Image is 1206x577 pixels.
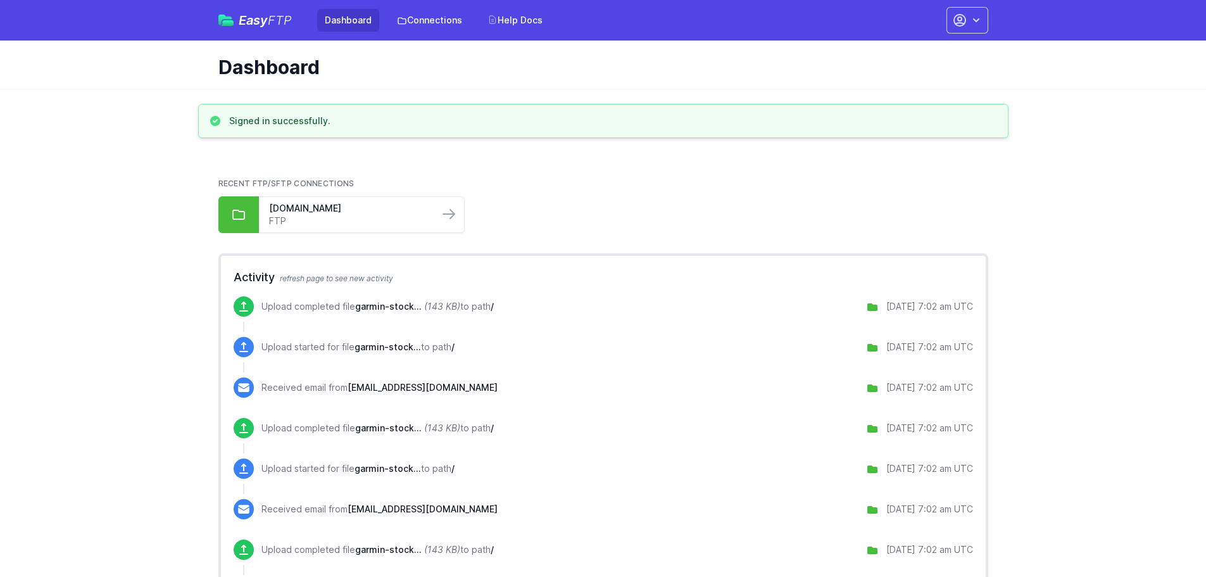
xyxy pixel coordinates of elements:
h3: Signed in successfully. [229,115,330,127]
a: EasyFTP [218,14,292,27]
h2: Activity [234,269,973,286]
p: Upload completed file to path [261,543,494,556]
span: / [491,301,494,312]
a: [DOMAIN_NAME] [269,202,429,215]
span: garmin-stock.csv [355,301,422,312]
div: [DATE] 7:02 am UTC [886,341,973,353]
span: refresh page to see new activity [280,274,393,283]
div: [DATE] 7:02 am UTC [886,503,973,516]
span: Easy [239,14,292,27]
span: garmin-stock.csv [355,544,422,555]
div: [DATE] 7:02 am UTC [886,381,973,394]
span: / [451,463,455,474]
div: [DATE] 7:02 am UTC [886,462,973,475]
h2: Recent FTP/SFTP Connections [218,179,988,189]
p: Upload started for file to path [261,462,455,475]
a: Connections [389,9,470,32]
span: / [491,544,494,555]
i: (143 KB) [424,422,460,433]
p: Upload started for file to path [261,341,455,353]
span: garmin-stock.csv [355,463,421,474]
h1: Dashboard [218,56,978,79]
span: [EMAIL_ADDRESS][DOMAIN_NAME] [348,382,498,393]
span: / [451,341,455,352]
p: Upload completed file to path [261,300,494,313]
span: FTP [268,13,292,28]
span: garmin-stock.csv [355,341,421,352]
a: Help Docs [480,9,550,32]
a: Dashboard [317,9,379,32]
p: Upload completed file to path [261,422,494,434]
a: FTP [269,215,429,227]
p: Received email from [261,381,498,394]
p: Received email from [261,503,498,516]
span: / [491,422,494,433]
div: [DATE] 7:02 am UTC [886,300,973,313]
div: [DATE] 7:02 am UTC [886,422,973,434]
div: [DATE] 7:02 am UTC [886,543,973,556]
span: garmin-stock.csv [355,422,422,433]
img: easyftp_logo.png [218,15,234,26]
i: (143 KB) [424,544,460,555]
span: [EMAIL_ADDRESS][DOMAIN_NAME] [348,504,498,514]
i: (143 KB) [424,301,460,312]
